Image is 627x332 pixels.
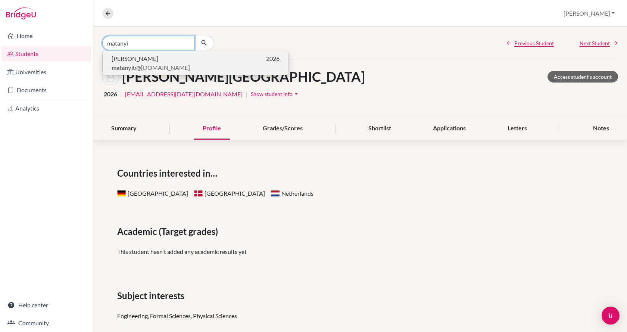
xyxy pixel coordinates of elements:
h1: [PERSON_NAME][GEOGRAPHIC_DATA] [122,69,365,85]
button: [PERSON_NAME] [560,6,618,21]
span: [GEOGRAPHIC_DATA] [194,190,265,197]
div: Notes [584,118,618,140]
span: Netherlands [271,190,313,197]
span: b@[DOMAIN_NAME] [112,63,190,72]
span: [PERSON_NAME] [112,54,158,63]
span: [GEOGRAPHIC_DATA] [117,190,188,197]
i: arrow_drop_down [293,90,300,97]
a: Students [1,46,91,61]
div: Profile [194,118,230,140]
a: Analytics [1,101,91,116]
span: Previous Student [514,39,554,47]
span: 2026 [266,54,280,63]
span: Academic (Target grades) [117,225,221,238]
span: Countries interested in… [117,167,220,180]
a: Community [1,316,91,331]
input: Find student by name... [102,36,195,50]
a: Help center [1,298,91,313]
span: Next Student [580,39,610,47]
div: Shortlist [359,118,400,140]
img: Bridge-U [6,7,36,19]
span: Netherlands [271,190,280,197]
a: Next Student [580,39,618,47]
span: | [246,90,247,99]
div: Engineering, Formal Sciences, Physical Sciences [117,311,603,320]
a: [EMAIL_ADDRESS][DATE][DOMAIN_NAME] [125,90,243,99]
span: | [120,90,122,99]
p: This student hasn't added any academic results yet [117,247,603,256]
span: Denmark [194,190,203,197]
span: Subject interests [117,289,187,302]
img: Dániel Marton's avatar [102,68,119,85]
a: Documents [1,83,91,97]
span: 2026 [104,90,117,99]
a: Universities [1,65,91,80]
div: Applications [424,118,475,140]
button: Show student infoarrow_drop_down [250,88,300,100]
a: Previous Student [506,39,554,47]
div: Letters [499,118,536,140]
b: matanyi [112,64,133,71]
a: Home [1,28,91,43]
a: Access student's account [548,71,618,83]
span: Show student info [251,91,293,97]
div: Open Intercom Messenger [602,307,620,325]
button: [PERSON_NAME]2026matanyib@[DOMAIN_NAME] [103,51,288,75]
div: Summary [102,118,146,140]
div: Grades/Scores [254,118,312,140]
span: Germany [117,190,126,197]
